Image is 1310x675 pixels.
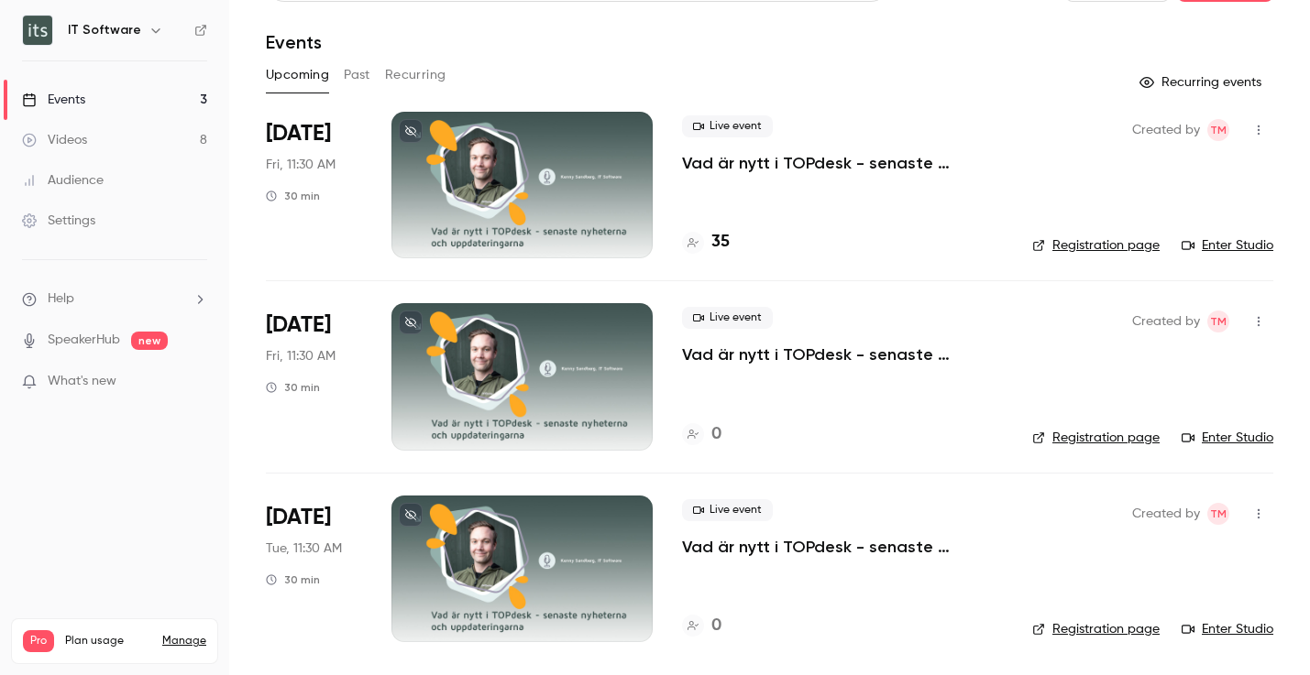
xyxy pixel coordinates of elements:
[711,614,721,638] h4: 0
[682,422,721,447] a: 0
[682,536,1003,558] a: Vad är nytt i TOPdesk - senaste nyheterna och uppdateringarna
[682,343,1003,365] a: Vad är nytt i TOPdesk - senaste nyheterna och uppdateringarna
[1207,503,1229,525] span: Tanya Masiyenka
[48,289,74,309] span: Help
[1207,310,1229,332] span: Tanya Masiyenka
[68,21,141,39] h6: IT Software
[682,115,773,137] span: Live event
[1207,119,1229,141] span: Tanya Masiyenka
[162,634,206,648] a: Manage
[1182,236,1273,255] a: Enter Studio
[1032,429,1160,447] a: Registration page
[266,156,336,174] span: Fri, 11:30 AM
[1210,503,1227,525] span: TM
[1210,119,1227,141] span: TM
[1132,503,1200,525] span: Created by
[48,372,116,391] span: What's new
[22,91,85,109] div: Events
[1132,119,1200,141] span: Created by
[385,60,446,90] button: Recurring
[23,16,52,45] img: IT Software
[23,630,54,652] span: Pro
[711,422,721,447] h4: 0
[266,112,362,258] div: Aug 29 Fri, 11:30 AM (Europe/Stockholm)
[266,310,331,340] span: [DATE]
[682,499,773,521] span: Live event
[266,60,329,90] button: Upcoming
[1132,310,1200,332] span: Created by
[1131,68,1273,97] button: Recurring events
[266,189,320,203] div: 30 min
[22,289,207,309] li: help-dropdown-opener
[266,303,362,450] div: Oct 24 Fri, 11:30 AM (Europe/Stockholm)
[22,131,87,149] div: Videos
[266,119,331,148] span: [DATE]
[1032,236,1160,255] a: Registration page
[682,307,773,329] span: Live event
[185,374,207,390] iframe: Noticeable Trigger
[266,572,320,587] div: 30 min
[266,539,342,558] span: Tue, 11:30 AM
[682,614,721,638] a: 0
[1032,620,1160,638] a: Registration page
[266,31,322,53] h1: Events
[682,152,1003,174] a: Vad är nytt i TOPdesk - senaste nyheterna och uppdateringarna
[1182,620,1273,638] a: Enter Studio
[1182,429,1273,447] a: Enter Studio
[266,503,331,532] span: [DATE]
[22,212,95,230] div: Settings
[48,331,120,350] a: SpeakerHub
[711,230,730,255] h4: 35
[22,171,104,190] div: Audience
[682,230,730,255] a: 35
[266,347,336,365] span: Fri, 11:30 AM
[131,332,168,350] span: new
[65,634,151,648] span: Plan usage
[344,60,370,90] button: Past
[266,380,320,395] div: 30 min
[1210,310,1227,332] span: TM
[266,495,362,642] div: Dec 16 Tue, 11:30 AM (Europe/Stockholm)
